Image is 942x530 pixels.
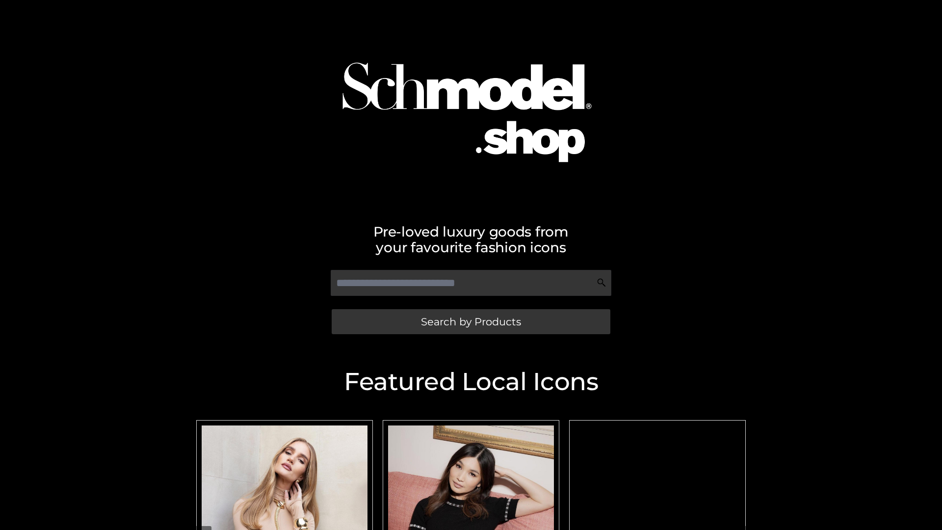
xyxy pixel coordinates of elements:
[191,224,751,255] h2: Pre-loved luxury goods from your favourite fashion icons
[191,370,751,394] h2: Featured Local Icons​
[332,309,610,334] a: Search by Products
[597,278,606,288] img: Search Icon
[421,317,521,327] span: Search by Products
